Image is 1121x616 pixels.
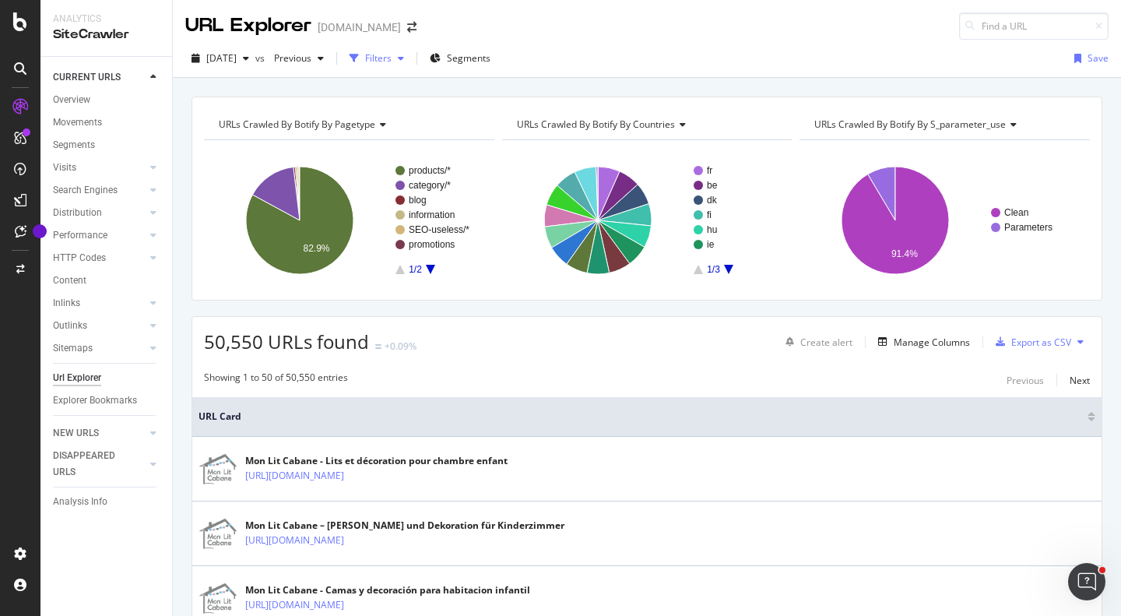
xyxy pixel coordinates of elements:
span: 50,550 URLs found [204,329,369,354]
div: Domain: [DOMAIN_NAME] [40,40,171,53]
div: NEW URLS [53,425,99,442]
button: Save [1068,46,1109,71]
div: Distribution [53,205,102,221]
button: Segments [423,46,497,71]
button: Export as CSV [989,329,1071,354]
div: Keywords by Traffic [172,92,262,102]
text: category/* [409,180,451,191]
div: Segments [53,137,95,153]
a: CURRENT URLS [53,69,146,86]
div: Movements [53,114,102,131]
div: CURRENT URLS [53,69,121,86]
button: [DATE] [185,46,255,71]
button: Next [1070,371,1090,389]
div: Outlinks [53,318,87,334]
div: Inlinks [53,295,80,312]
div: HTTP Codes [53,250,106,266]
div: Domain Overview [59,92,139,102]
div: Save [1088,51,1109,65]
a: Distribution [53,205,146,221]
div: Mon Lit Cabane – [PERSON_NAME] und Dekoration für Kinderzimmer [245,519,564,533]
text: be [707,180,718,191]
span: URLs Crawled By Botify By countries [517,118,675,131]
input: Find a URL [959,12,1109,40]
div: SiteCrawler [53,26,160,44]
a: NEW URLS [53,425,146,442]
div: arrow-right-arrow-left [407,22,416,33]
a: HTTP Codes [53,250,146,266]
button: Filters [343,46,410,71]
span: URL Card [199,410,1084,424]
svg: A chart. [502,153,792,288]
a: [URL][DOMAIN_NAME] [245,468,344,484]
div: DISAPPEARED URLS [53,448,132,480]
a: Explorer Bookmarks [53,392,161,409]
div: [DOMAIN_NAME] [318,19,401,35]
div: Sitemaps [53,340,93,357]
span: URLs Crawled By Botify By pagetype [219,118,375,131]
span: 2025 Sep. 13th [206,51,237,65]
img: main image [199,518,237,550]
svg: A chart. [799,153,1090,288]
img: website_grey.svg [25,40,37,53]
a: Visits [53,160,146,176]
button: Create alert [779,329,852,354]
text: Parameters [1004,222,1052,233]
div: Explorer Bookmarks [53,392,137,409]
div: Performance [53,227,107,244]
h4: URLs Crawled By Botify By s_parameter_use [811,112,1076,137]
img: Equal [375,344,381,349]
text: 1/3 [707,264,720,275]
div: Search Engines [53,182,118,199]
div: Mon Lit Cabane - Camas y decoración para habitacion infantil [245,583,530,597]
h4: URLs Crawled By Botify By countries [514,112,778,137]
div: Url Explorer [53,370,101,386]
div: Tooltip anchor [33,224,47,238]
a: [URL][DOMAIN_NAME] [245,597,344,613]
div: +0.09% [385,340,416,353]
button: Previous [1007,371,1044,389]
text: 1/2 [409,264,422,275]
div: Next [1070,374,1090,387]
a: Overview [53,92,161,108]
span: Segments [447,51,490,65]
img: main image [199,583,237,614]
text: promotions [409,239,455,250]
text: hu [707,224,717,235]
div: Analysis Info [53,494,107,510]
img: tab_keywords_by_traffic_grey.svg [155,90,167,103]
svg: A chart. [204,153,494,288]
a: Analysis Info [53,494,161,510]
text: ie [707,239,715,250]
div: Create alert [800,336,852,349]
div: Previous [1007,374,1044,387]
a: [URL][DOMAIN_NAME] [245,533,344,548]
text: 91.4% [891,248,918,259]
a: Search Engines [53,182,146,199]
text: information [409,209,455,220]
button: Previous [268,46,330,71]
iframe: Intercom live chat [1068,563,1105,600]
a: Url Explorer [53,370,161,386]
a: Segments [53,137,161,153]
h4: URLs Crawled By Botify By pagetype [216,112,480,137]
span: Previous [268,51,311,65]
div: Export as CSV [1011,336,1071,349]
div: Manage Columns [894,336,970,349]
button: Manage Columns [872,333,970,351]
div: Visits [53,160,76,176]
a: Movements [53,114,161,131]
span: vs [255,51,268,65]
span: URLs Crawled By Botify By s_parameter_use [814,118,1006,131]
img: tab_domain_overview_orange.svg [42,90,54,103]
div: Analytics [53,12,160,26]
text: blog [409,195,427,206]
a: DISAPPEARED URLS [53,448,146,480]
img: main image [199,453,237,485]
div: Showing 1 to 50 of 50,550 entries [204,371,348,389]
text: SEO-useless/* [409,224,469,235]
a: Sitemaps [53,340,146,357]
